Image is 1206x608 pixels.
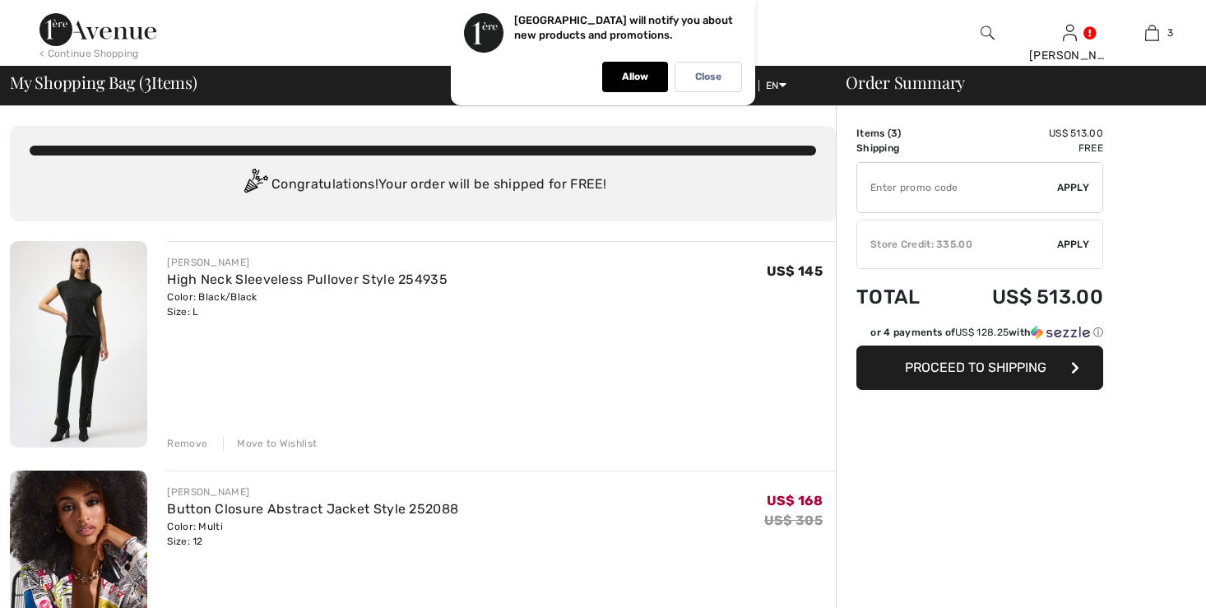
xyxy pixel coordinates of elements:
[946,269,1103,325] td: US$ 513.00
[1029,47,1110,64] div: [PERSON_NAME]
[955,327,1009,338] span: US$ 128.25
[767,493,823,508] span: US$ 168
[167,255,448,270] div: [PERSON_NAME]
[856,346,1103,390] button: Proceed to Shipping
[1057,180,1090,195] span: Apply
[857,237,1057,252] div: Store Credit: 335.00
[1111,23,1192,43] a: 3
[167,485,458,499] div: [PERSON_NAME]
[1063,25,1077,40] a: Sign In
[239,169,271,202] img: Congratulation2.svg
[856,269,946,325] td: Total
[766,80,786,91] span: EN
[946,126,1103,141] td: US$ 513.00
[695,71,721,83] p: Close
[946,141,1103,155] td: Free
[856,126,946,141] td: Items ( )
[767,263,823,279] span: US$ 145
[167,519,458,549] div: Color: Multi Size: 12
[167,290,448,319] div: Color: Black/Black Size: L
[622,71,648,83] p: Allow
[764,513,823,528] s: US$ 305
[1031,325,1090,340] img: Sezzle
[223,436,317,451] div: Move to Wishlist
[905,360,1046,375] span: Proceed to Shipping
[514,14,733,41] p: [GEOGRAPHIC_DATA] will notify you about new products and promotions.
[1145,23,1159,43] img: My Bag
[167,436,207,451] div: Remove
[39,13,156,46] img: 1ère Avenue
[39,46,139,61] div: < Continue Shopping
[1167,26,1173,40] span: 3
[857,163,1057,212] input: Promo code
[10,241,147,448] img: High Neck Sleeveless Pullover Style 254935
[1063,23,1077,43] img: My Info
[891,128,898,139] span: 3
[10,74,197,91] span: My Shopping Bag ( Items)
[870,325,1103,340] div: or 4 payments of with
[1057,237,1090,252] span: Apply
[1101,559,1190,600] iframe: Opens a widget where you can find more information
[981,23,995,43] img: search the website
[856,325,1103,346] div: or 4 payments ofUS$ 128.25withSezzle Click to learn more about Sezzle
[826,74,1196,91] div: Order Summary
[856,141,946,155] td: Shipping
[167,272,448,287] a: High Neck Sleeveless Pullover Style 254935
[144,70,151,91] span: 3
[167,501,458,517] a: Button Closure Abstract Jacket Style 252088
[30,169,816,202] div: Congratulations! Your order will be shipped for FREE!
